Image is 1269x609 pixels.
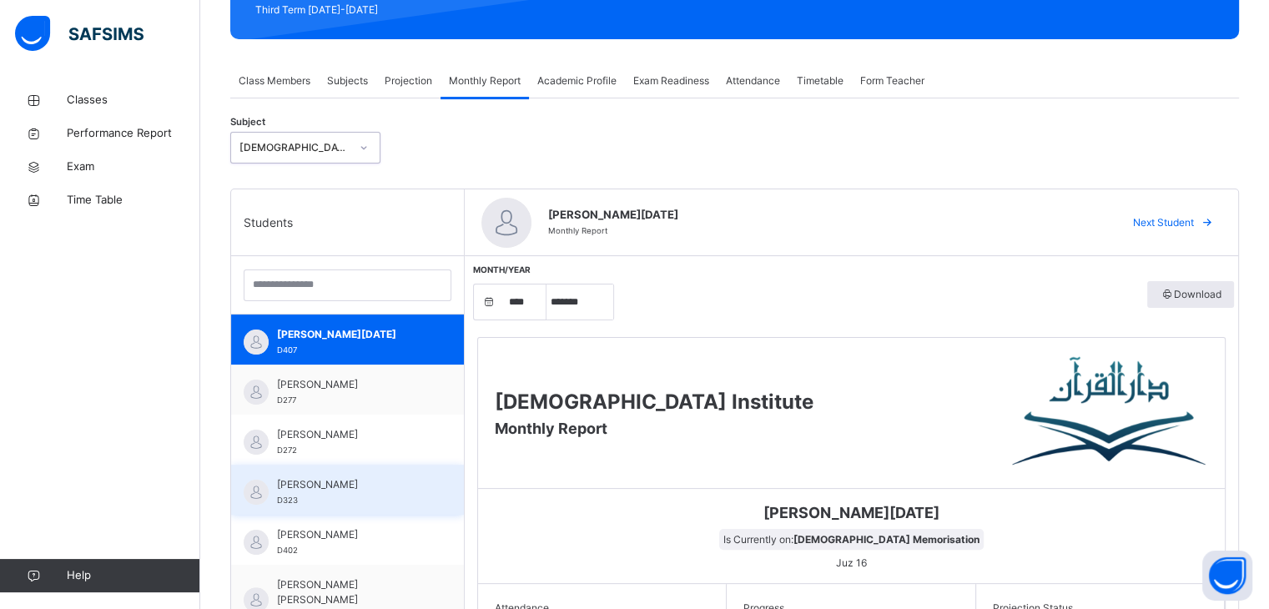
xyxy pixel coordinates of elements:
[537,73,617,88] span: Academic Profile
[277,577,426,607] span: [PERSON_NAME] [PERSON_NAME]
[797,73,843,88] span: Timetable
[860,73,924,88] span: Form Teacher
[277,496,298,505] span: D323
[277,477,426,492] span: [PERSON_NAME]
[1012,355,1208,471] img: Darul Quran Institute
[495,390,813,414] span: [DEMOGRAPHIC_DATA] Institute
[726,73,780,88] span: Attendance
[327,73,368,88] span: Subjects
[277,445,297,455] span: D272
[449,73,521,88] span: Monthly Report
[277,395,296,405] span: D277
[230,115,265,129] span: Subject
[385,73,432,88] span: Projection
[277,327,426,342] span: [PERSON_NAME][DATE]
[548,226,607,235] span: Monthly Report
[473,264,531,274] span: Month/Year
[67,159,200,175] span: Exam
[244,480,269,505] img: default.svg
[719,529,984,550] span: Is Currently on:
[244,330,269,355] img: default.svg
[633,73,709,88] span: Exam Readiness
[239,73,310,88] span: Class Members
[832,552,871,573] span: Juz 16
[548,207,1103,224] span: [PERSON_NAME][DATE]
[277,377,426,392] span: [PERSON_NAME]
[491,501,1212,524] span: [PERSON_NAME][DATE]
[67,92,200,108] span: Classes
[277,427,426,442] span: [PERSON_NAME]
[244,430,269,455] img: default.svg
[244,530,269,555] img: default.svg
[277,546,298,555] span: D402
[277,345,297,355] span: D407
[277,527,426,542] span: [PERSON_NAME]
[244,380,269,405] img: default.svg
[1160,287,1221,302] span: Download
[481,198,531,248] img: default.svg
[244,214,293,231] span: Students
[67,567,199,584] span: Help
[67,125,200,142] span: Performance Report
[15,16,144,51] img: safsims
[67,192,200,209] span: Time Table
[1202,551,1252,601] button: Open asap
[1133,215,1194,230] span: Next Student
[239,140,350,155] div: [DEMOGRAPHIC_DATA] Memorisation
[793,533,979,546] b: [DEMOGRAPHIC_DATA] Memorisation
[495,420,607,437] span: Monthly Report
